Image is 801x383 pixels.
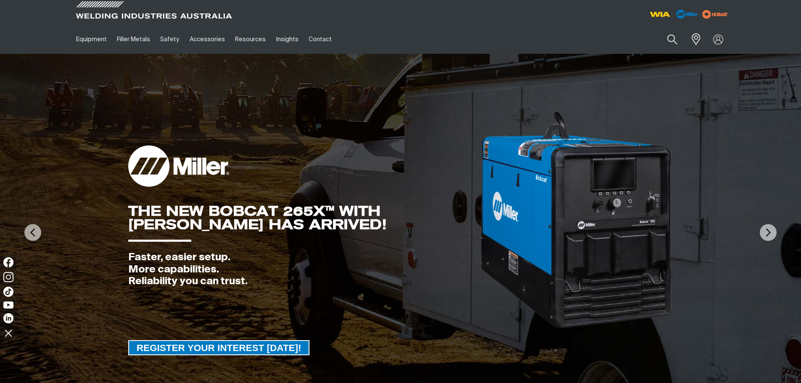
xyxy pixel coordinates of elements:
nav: Main [71,25,566,54]
img: TikTok [3,287,13,297]
img: Instagram [3,272,13,282]
a: Filler Metals [112,25,155,54]
button: Search products [658,29,687,49]
a: Resources [230,25,271,54]
img: YouTube [3,301,13,309]
a: REGISTER YOUR INTEREST TODAY! [128,340,310,355]
img: miller [700,8,730,21]
div: Faster, easier setup. More capabilities. Reliability you can trust. [128,251,479,288]
span: REGISTER YOUR INTEREST [DATE]! [129,340,309,355]
a: Insights [271,25,303,54]
img: PrevArrow [24,224,41,241]
a: Equipment [71,25,112,54]
div: THE NEW BOBCAT 265X™ WITH [PERSON_NAME] HAS ARRIVED! [128,204,479,231]
img: LinkedIn [3,313,13,323]
img: NextArrow [760,224,777,241]
input: Product name or item number... [647,29,686,49]
img: hide socials [1,326,16,340]
a: Safety [155,25,184,54]
img: Facebook [3,257,13,267]
a: Contact [304,25,337,54]
a: Accessories [185,25,230,54]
